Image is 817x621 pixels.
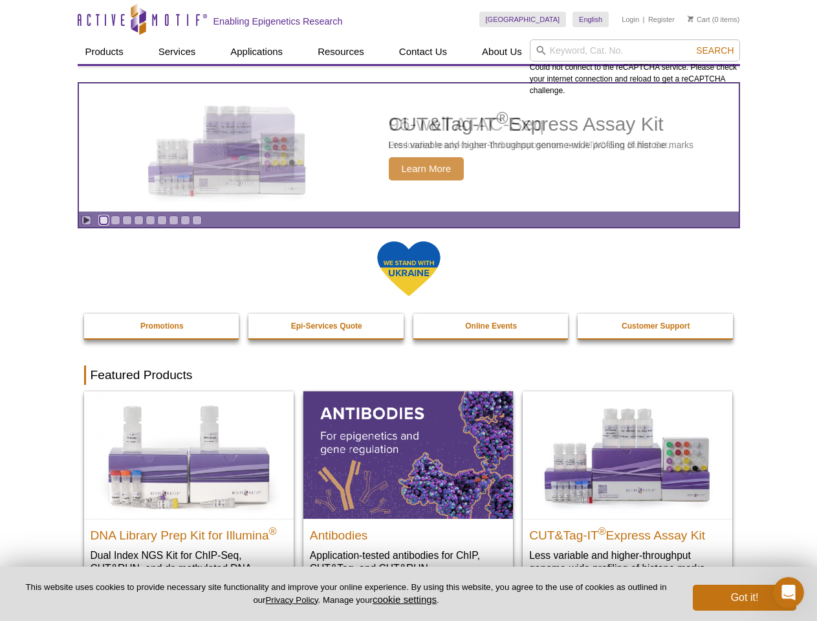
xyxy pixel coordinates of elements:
[598,525,606,536] sup: ®
[622,321,690,331] strong: Customer Support
[84,365,734,385] h2: Featured Products
[291,321,362,331] strong: Epi-Services Quote
[303,391,513,587] a: All Antibodies Antibodies Application-tested antibodies for ChIP, CUT&Tag, and CUT&RUN.
[643,12,645,27] li: |
[157,215,167,225] a: Go to slide 6
[223,39,290,64] a: Applications
[530,39,740,61] input: Keyword, Cat. No.
[523,391,732,587] a: CUT&Tag-IT® Express Assay Kit CUT&Tag-IT®Express Assay Kit Less variable and higher-throughput ge...
[213,16,343,27] h2: Enabling Epigenetics Research
[91,523,287,542] h2: DNA Library Prep Kit for Illumina
[389,139,694,151] p: Less variable and higher-throughput genome-wide profiling of histone marks
[180,215,190,225] a: Go to slide 8
[391,39,455,64] a: Contact Us
[99,215,109,225] a: Go to slide 1
[21,582,671,606] p: This website uses cookies to provide necessary site functionality and improve your online experie...
[146,215,155,225] a: Go to slide 5
[84,391,294,600] a: DNA Library Prep Kit for Illumina DNA Library Prep Kit for Illumina® Dual Index NGS Kit for ChIP-...
[648,15,675,24] a: Register
[122,215,132,225] a: Go to slide 3
[523,391,732,518] img: CUT&Tag-IT® Express Assay Kit
[111,215,120,225] a: Go to slide 2
[572,12,609,27] a: English
[248,314,405,338] a: Epi-Services Quote
[692,45,737,56] button: Search
[78,39,131,64] a: Products
[79,83,739,212] a: CUT&Tag-IT Express Assay Kit CUT&Tag-IT®Express Assay Kit Less variable and higher-throughput gen...
[693,585,796,611] button: Got it!
[303,391,513,518] img: All Antibodies
[773,577,804,608] iframe: Intercom live chat
[140,321,184,331] strong: Promotions
[688,15,710,24] a: Cart
[82,215,91,225] a: Toggle autoplay
[696,45,734,56] span: Search
[389,157,464,180] span: Learn More
[91,549,287,588] p: Dual Index NGS Kit for ChIP-Seq, CUT&RUN, and ds methylated DNA assays.
[530,39,740,96] div: Could not connect to the reCAPTCHA service. Please check your internet connection and reload to g...
[474,39,530,64] a: About Us
[151,39,204,64] a: Services
[529,549,726,575] p: Less variable and higher-throughput genome-wide profiling of histone marks​.
[192,215,202,225] a: Go to slide 9
[578,314,734,338] a: Customer Support
[265,595,318,605] a: Privacy Policy
[496,109,508,127] sup: ®
[310,549,507,575] p: Application-tested antibodies for ChIP, CUT&Tag, and CUT&RUN.
[413,314,570,338] a: Online Events
[120,76,334,219] img: CUT&Tag-IT Express Assay Kit
[376,240,441,298] img: We Stand With Ukraine
[622,15,639,24] a: Login
[134,215,144,225] a: Go to slide 4
[529,523,726,542] h2: CUT&Tag-IT Express Assay Kit
[84,314,241,338] a: Promotions
[84,391,294,518] img: DNA Library Prep Kit for Illumina
[169,215,179,225] a: Go to slide 7
[479,12,567,27] a: [GEOGRAPHIC_DATA]
[79,83,739,212] article: CUT&Tag-IT Express Assay Kit
[465,321,517,331] strong: Online Events
[389,114,694,134] h2: CUT&Tag-IT Express Assay Kit
[688,16,693,22] img: Your Cart
[269,525,277,536] sup: ®
[688,12,740,27] li: (0 items)
[310,39,372,64] a: Resources
[373,594,437,605] button: cookie settings
[310,523,507,542] h2: Antibodies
